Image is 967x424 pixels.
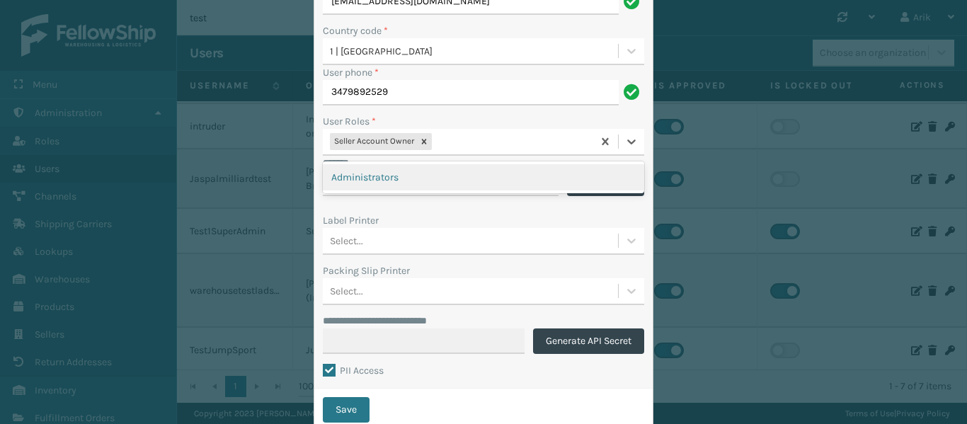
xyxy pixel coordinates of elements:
div: Select... [330,284,363,299]
label: Label Printer [323,213,379,228]
div: 1 | [GEOGRAPHIC_DATA] [330,44,619,59]
div: Administrators [323,164,644,190]
label: User Roles [323,114,376,129]
div: Select... [330,234,363,248]
div: Seller Account Owner [330,133,416,150]
button: Save [323,397,370,423]
label: Packing Slip Printer [323,263,410,278]
label: PII Access [323,365,384,377]
label: Country code [323,23,388,38]
label: User phone [323,65,379,80]
button: Generate API Secret [533,328,644,354]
